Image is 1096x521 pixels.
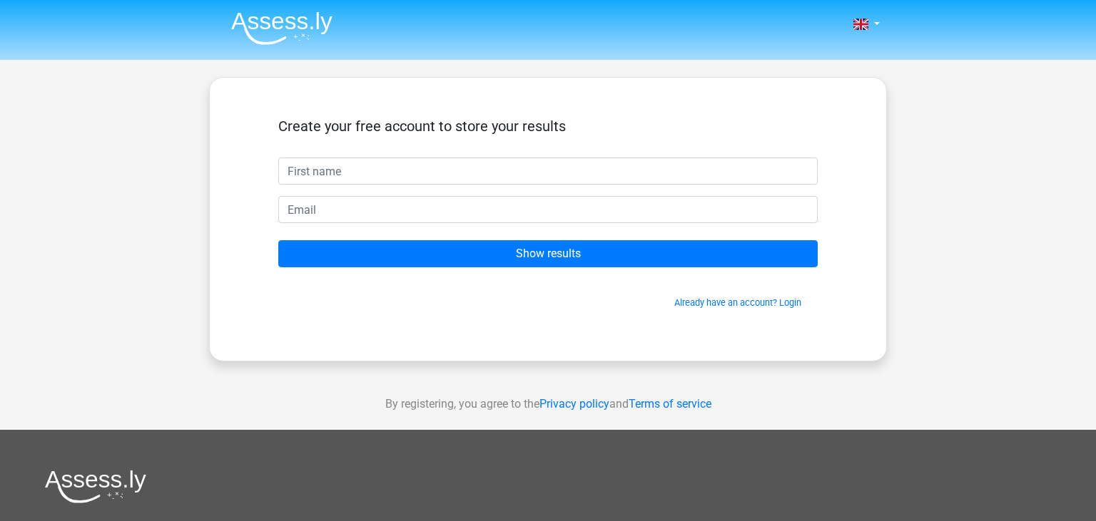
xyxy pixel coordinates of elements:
h5: Create your free account to store your results [278,118,818,135]
input: Email [278,196,818,223]
a: Terms of service [629,397,711,411]
a: Privacy policy [539,397,609,411]
input: Show results [278,240,818,267]
a: Already have an account? Login [674,297,801,308]
img: Assessly logo [45,470,146,503]
input: First name [278,158,818,185]
img: Assessly [231,11,333,45]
